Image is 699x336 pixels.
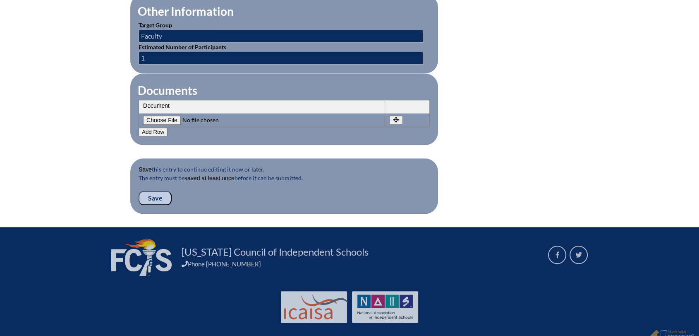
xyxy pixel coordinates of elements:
[184,175,235,181] b: saved at least once
[139,191,172,205] input: Save
[139,166,152,173] b: Save
[357,295,413,319] img: NAIS Logo
[137,83,198,97] legend: Documents
[284,295,348,319] img: Int'l Council Advancing Independent School Accreditation logo
[137,4,235,18] legend: Other Information
[139,165,430,174] p: this entry to continue editing it now or later.
[139,100,385,114] th: Document
[139,128,168,136] button: Add Row
[111,239,172,276] img: FCIS_logo_white
[139,44,226,51] label: Estimated Number of Participants
[182,260,538,268] div: Phone [PHONE_NUMBER]
[178,245,372,259] a: [US_STATE] Council of Independent Schools
[139,174,430,191] p: The entry must be before it can be submitted.
[139,22,172,29] label: Target Group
